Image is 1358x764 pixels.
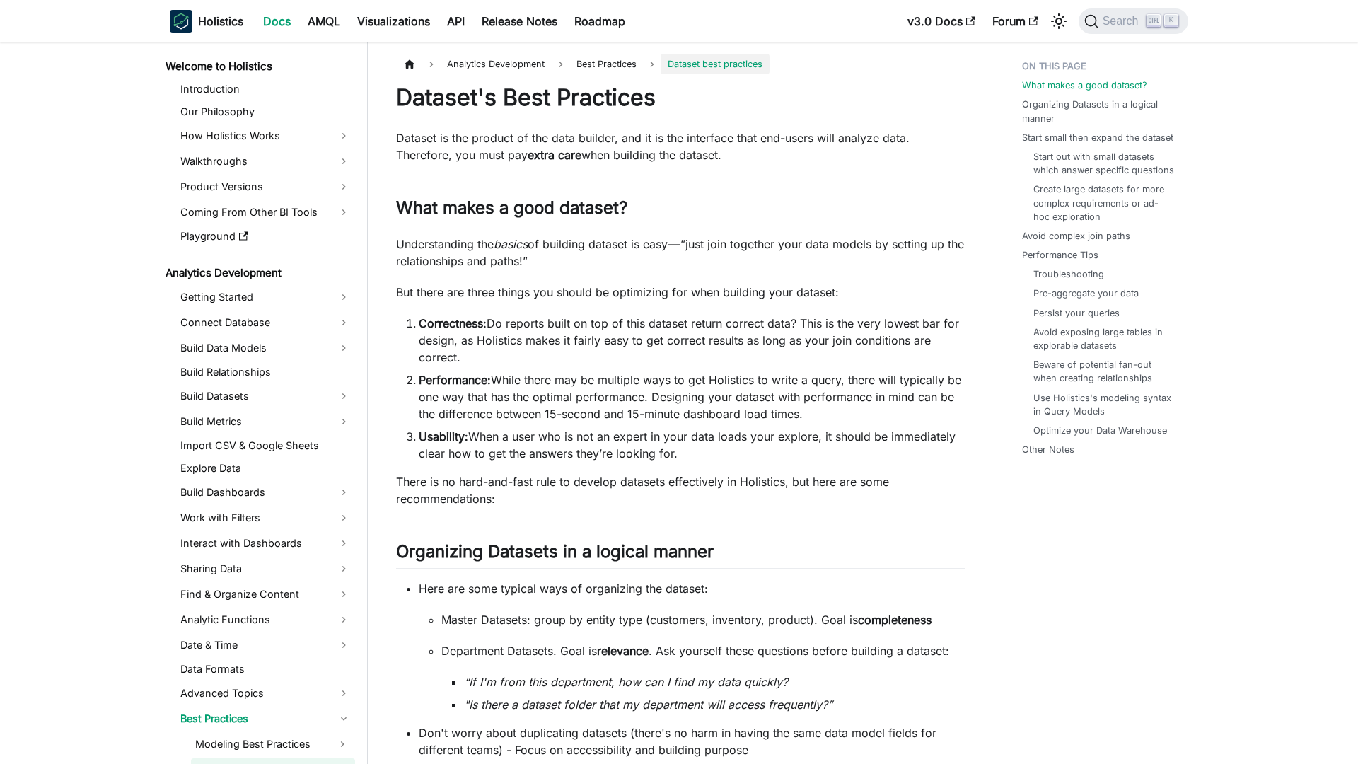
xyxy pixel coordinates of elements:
[1164,14,1178,27] kbd: K
[419,428,965,462] li: When a user who is not an expert in your data loads your explore, it should be immediately clear ...
[170,10,243,33] a: HolisticsHolistics
[439,10,473,33] a: API
[1033,306,1120,320] a: Persist your queries
[441,642,965,659] p: Department Datasets. Goal is . Ask yourself these questions before building a dataset:
[176,79,355,99] a: Introduction
[176,102,355,122] a: Our Philosophy
[396,83,965,112] h1: Dataset's Best Practices
[1047,10,1070,33] button: Switch between dark and light mode (currently light mode)
[661,54,770,74] span: Dataset best practices
[176,659,355,679] a: Data Formats
[176,286,355,308] a: Getting Started
[176,385,355,407] a: Build Datasets
[858,613,932,627] strong: completeness
[396,54,965,74] nav: Breadcrumbs
[176,410,355,433] a: Build Metrics
[396,129,965,163] p: Dataset is the product of the data builder, and it is the interface that end-users will analyze d...
[176,507,355,529] a: Work with Filters
[569,54,644,74] span: Best Practices
[176,557,355,580] a: Sharing Data
[1033,150,1174,177] a: Start out with small datasets which answer specific questions
[396,197,965,224] h2: What makes a good dataset?
[176,583,355,606] a: Find & Organize Content
[419,580,965,597] p: Here are some typical ways of organizing the dataset:
[176,125,355,147] a: How Holistics Works
[419,429,468,444] strong: Usability:
[473,10,566,33] a: Release Notes
[1022,443,1074,456] a: Other Notes
[176,337,355,359] a: Build Data Models
[464,698,832,712] em: "Is there a dataset folder that my department will access frequently?”
[176,362,355,382] a: Build Relationships
[1033,286,1139,300] a: Pre-aggregate your data
[899,10,984,33] a: v3.0 Docs
[1022,248,1098,262] a: Performance Tips
[1022,79,1147,92] a: What makes a good dataset?
[176,481,355,504] a: Build Dashboards
[984,10,1047,33] a: Forum
[1022,131,1173,144] a: Start small then expand the dataset
[1098,15,1147,28] span: Search
[419,371,965,422] li: While there may be multiple ways to get Holistics to write a query, there will typically be one w...
[464,675,788,689] em: “If I'm from this department, how can I find my data quickly?
[419,373,491,387] strong: Performance:
[396,54,423,74] a: Home page
[396,284,965,301] p: But there are three things you should be optimizing for when building your dataset:
[191,733,330,756] a: Modeling Best Practices
[176,682,355,705] a: Advanced Topics
[597,644,649,658] strong: relevance
[176,436,355,456] a: Import CSV & Google Sheets
[299,10,349,33] a: AMQL
[1033,267,1104,281] a: Troubleshooting
[440,54,552,74] span: Analytics Development
[161,263,355,283] a: Analytics Development
[1033,358,1174,385] a: Beware of potential fan-out when creating relationships
[176,634,355,656] a: Date & Time
[176,201,355,224] a: Coming From Other BI Tools
[494,237,528,251] em: basics
[176,175,355,198] a: Product Versions
[1033,183,1174,224] a: Create large datasets for more complex requirements or ad-hoc exploration
[1033,325,1174,352] a: Avoid exposing large tables in explorable datasets
[1033,424,1167,437] a: Optimize your Data Warehouse
[176,311,355,334] a: Connect Database
[419,724,965,758] p: Don't worry about duplicating datasets (there's no harm in having the same data model fields for ...
[396,236,965,270] p: Understanding the of building dataset is easy — ”just join together your data models by setting u...
[176,532,355,555] a: Interact with Dashboards
[156,42,368,764] nav: Docs sidebar
[330,733,355,756] button: Expand sidebar category 'Modeling Best Practices'
[349,10,439,33] a: Visualizations
[419,315,965,366] li: Do reports built on top of this dataset return correct data? This is the very lowest bar for desi...
[1022,229,1130,243] a: Avoid complex join paths
[176,150,355,173] a: Walkthroughs
[1022,98,1180,125] a: Organizing Datasets in a logical manner
[161,57,355,76] a: Welcome to Holistics
[176,608,355,631] a: Analytic Functions
[396,541,965,568] h2: Organizing Datasets in a logical manner
[441,611,965,628] p: Master Datasets: group by entity type (customers, inventory, product). Goal is
[170,10,192,33] img: Holistics
[198,13,243,30] b: Holistics
[255,10,299,33] a: Docs
[176,458,355,478] a: Explore Data
[1079,8,1188,34] button: Search (Ctrl+K)
[176,226,355,246] a: Playground
[419,316,487,330] strong: Correctness:
[176,707,355,730] a: Best Practices
[566,10,634,33] a: Roadmap
[396,473,965,507] p: There is no hard-and-fast rule to develop datasets effectively in Holistics, but here are some re...
[528,148,581,162] strong: extra care
[1033,391,1174,418] a: Use Holistics's modeling syntax in Query Models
